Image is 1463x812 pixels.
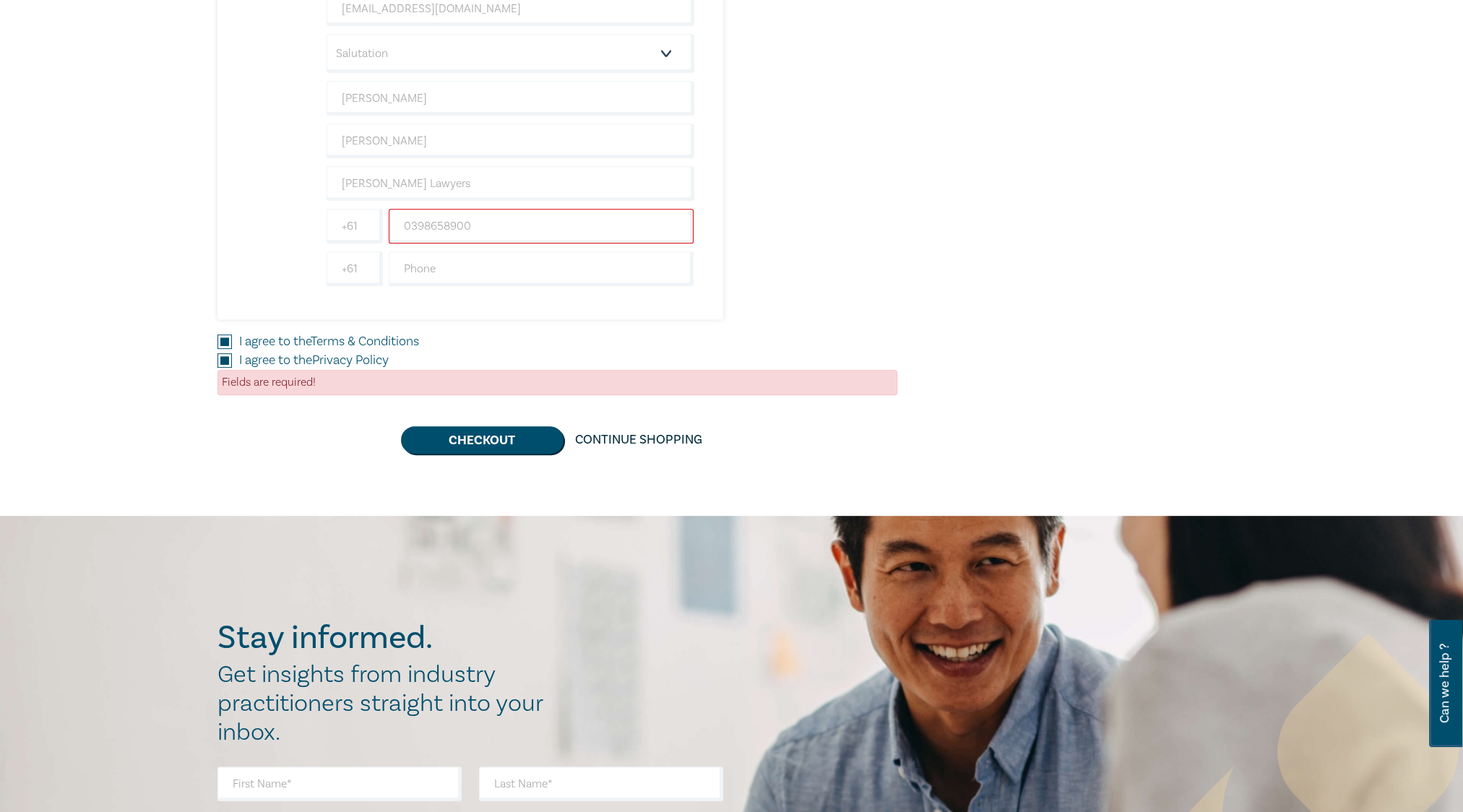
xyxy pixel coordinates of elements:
input: +61 [327,251,383,286]
h2: Stay informed. [217,619,558,657]
input: Last Name* [479,766,723,801]
input: Phone [389,251,694,286]
input: +61 [327,209,383,243]
input: Last Name* [327,124,694,158]
a: Terms & Conditions [311,333,419,350]
input: First Name* [217,766,462,801]
button: Checkout [401,426,564,454]
a: Privacy Policy [312,352,389,368]
h2: Get insights from industry practitioners straight into your inbox. [217,660,558,747]
label: I agree to the [239,351,389,370]
div: Fields are required! [217,370,897,395]
label: I agree to the [239,332,419,351]
input: First Name* [327,81,694,116]
a: Continue Shopping [564,426,714,454]
input: Mobile* [389,209,694,243]
span: Can we help ? [1438,629,1451,738]
input: Company [327,166,694,201]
